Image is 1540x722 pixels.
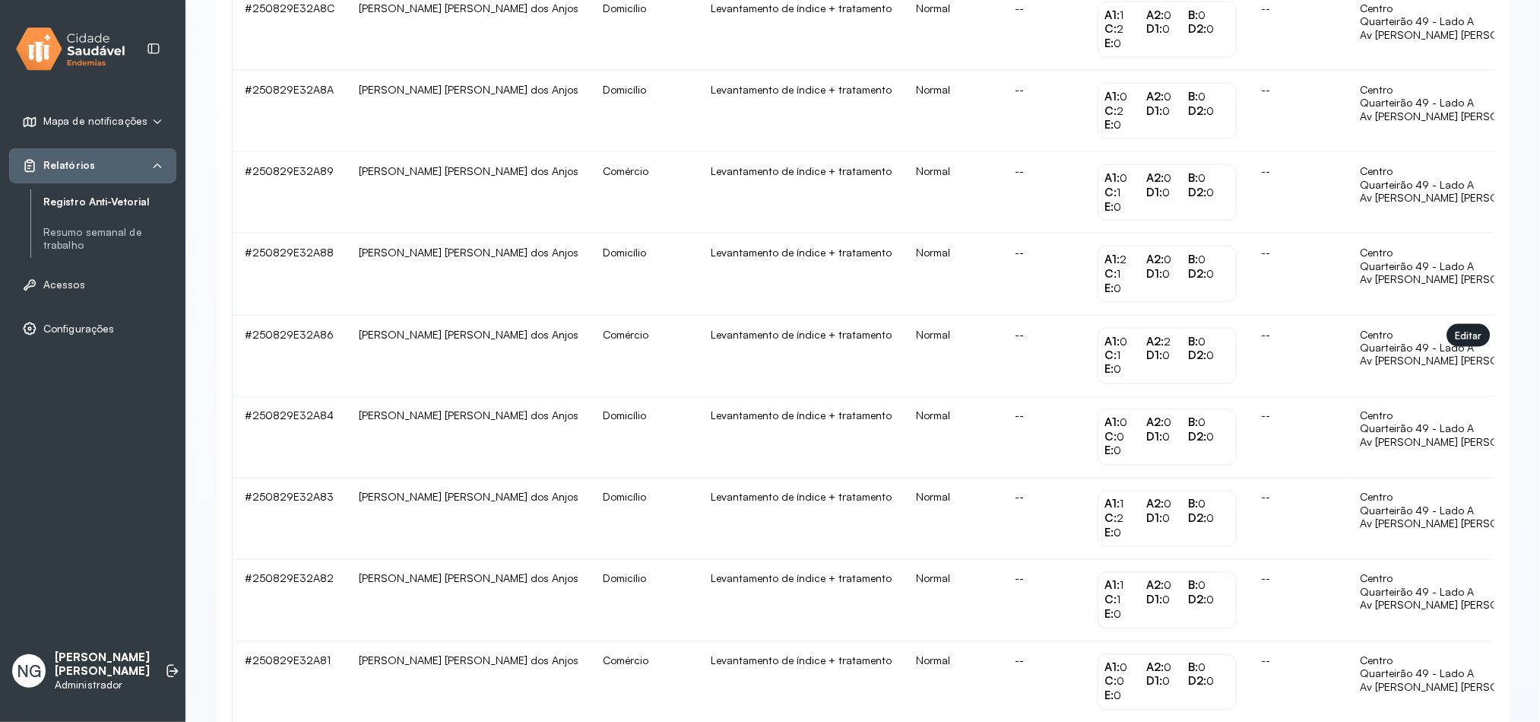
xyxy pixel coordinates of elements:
[1104,252,1120,266] span: A1:
[233,560,347,641] td: #250829E32A82
[22,321,163,336] a: Configurações
[1188,348,1206,362] span: D2:
[1188,185,1206,199] span: D2:
[1146,253,1188,267] div: 0
[1104,415,1120,430] span: A1:
[1104,578,1120,593] span: A1:
[1003,152,1085,234] td: --
[43,192,176,212] a: Registro Anti-Vetorial
[1146,416,1188,431] div: 0
[1146,498,1188,512] div: 0
[1104,661,1146,676] div: 0
[1146,660,1164,675] span: A2:
[1188,253,1230,267] div: 0
[1360,2,1393,14] span: Centro
[1104,8,1146,23] div: 1
[1104,675,1146,689] div: 0
[1360,409,1393,422] span: Centro
[1104,266,1117,281] span: C:
[1249,397,1348,479] td: --
[1188,512,1230,526] div: 0
[904,479,1003,560] td: Normal
[1104,335,1146,349] div: 0
[1249,234,1348,315] td: --
[43,115,147,128] span: Mapa de notificações
[1146,103,1162,118] span: D1:
[1188,90,1230,104] div: 0
[1003,71,1085,152] td: --
[1146,430,1162,444] span: D1:
[1146,171,1188,186] div: 0
[1360,83,1393,96] span: Centro
[699,560,904,641] td: Levantamento de índice + tratamento
[1146,8,1164,22] span: A2:
[347,397,591,479] td: [PERSON_NAME] [PERSON_NAME] dos Anjos
[1104,348,1146,363] div: 1
[1188,335,1230,349] div: 0
[1146,593,1162,607] span: D1:
[1188,415,1198,430] span: B:
[1104,579,1146,593] div: 1
[1104,185,1117,199] span: C:
[1146,579,1188,593] div: 0
[347,71,591,152] td: [PERSON_NAME] [PERSON_NAME] dos Anjos
[43,159,95,172] span: Relatórios
[591,479,699,560] td: Domicílio
[1188,416,1230,431] div: 0
[1104,103,1117,118] span: C:
[1146,21,1162,36] span: D1:
[43,223,176,255] a: Resumo semanal de trabalho
[1188,431,1230,445] div: 0
[1188,497,1198,511] span: B:
[1188,430,1206,444] span: D2:
[1003,560,1085,641] td: --
[233,397,347,479] td: #250829E32A84
[1104,348,1117,362] span: C:
[347,152,591,234] td: [PERSON_NAME] [PERSON_NAME] dos Anjos
[1104,36,1114,50] span: E:
[55,650,150,679] p: [PERSON_NAME] [PERSON_NAME]
[1104,362,1114,377] span: E:
[1249,560,1348,641] td: --
[904,397,1003,479] td: Normal
[1003,316,1085,397] td: --
[1146,8,1188,23] div: 0
[1104,689,1114,703] span: E:
[904,152,1003,234] td: Normal
[1146,593,1188,608] div: 0
[22,277,163,292] a: Acessos
[1360,572,1393,585] span: Centro
[699,479,904,560] td: Levantamento de índice + tratamento
[1104,334,1120,348] span: A1:
[1104,267,1146,281] div: 1
[1146,675,1188,689] div: 0
[1104,22,1146,37] div: 2
[1146,186,1188,200] div: 0
[699,397,904,479] td: Levantamento de índice + tratamento
[1188,593,1230,608] div: 0
[1104,37,1146,51] div: 0
[1188,21,1206,36] span: D2:
[1104,21,1117,36] span: C:
[1188,660,1198,675] span: B:
[233,316,347,397] td: #250829E32A86
[1360,164,1393,177] span: Centro
[1104,431,1146,445] div: 0
[233,71,347,152] td: #250829E32A8A
[904,316,1003,397] td: Normal
[1104,689,1146,704] div: 0
[1188,661,1230,676] div: 0
[591,152,699,234] td: Comércio
[1146,22,1188,37] div: 0
[699,234,904,315] td: Levantamento de índice + tratamento
[347,560,591,641] td: [PERSON_NAME] [PERSON_NAME] dos Anjos
[1104,444,1114,458] span: E:
[1104,526,1146,541] div: 0
[1146,267,1188,281] div: 0
[699,152,904,234] td: Levantamento de índice + tratamento
[591,71,699,152] td: Domicílio
[1188,8,1198,22] span: B:
[347,234,591,315] td: [PERSON_NAME] [PERSON_NAME] dos Anjos
[1104,253,1146,267] div: 2
[1104,199,1114,214] span: E:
